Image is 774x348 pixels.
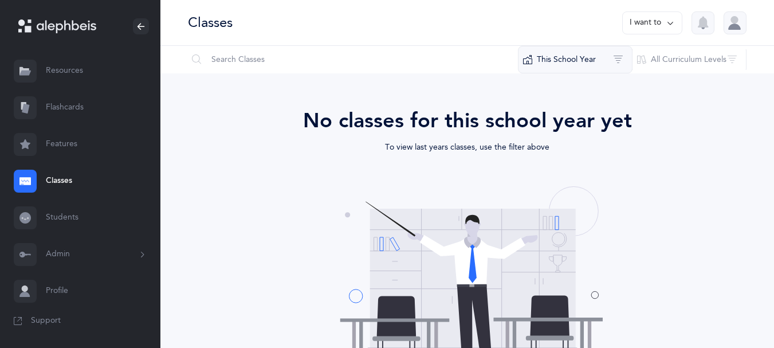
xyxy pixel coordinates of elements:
[622,11,682,34] button: I want to
[188,13,233,32] div: Classes
[632,46,747,73] button: All Curriculum Levels
[717,291,760,334] iframe: Drift Widget Chat Controller
[192,105,742,136] div: No classes for this school year yet
[187,46,518,73] input: Search Classes
[31,315,61,327] span: Support
[238,136,697,154] div: To view last years classes, use the filter above
[518,46,632,73] button: This School Year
